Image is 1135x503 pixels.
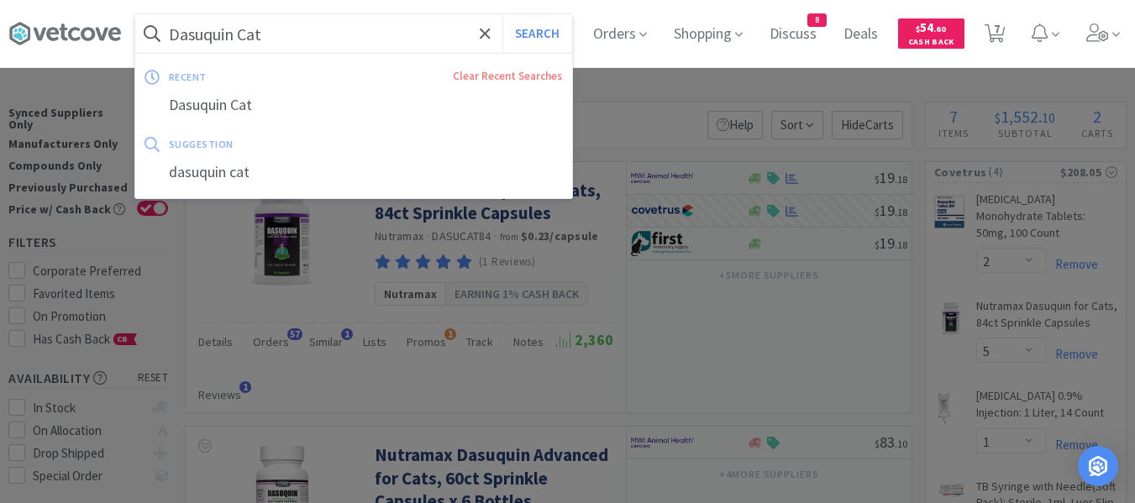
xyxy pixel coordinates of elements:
[135,14,572,53] input: Search by item, sku, manufacturer, ingredient, size...
[453,69,562,83] a: Clear Recent Searches
[808,14,826,26] span: 8
[135,90,572,121] div: Dasuquin Cat
[169,131,398,157] div: suggestion
[933,24,946,34] span: . 60
[763,27,823,42] a: Discuss8
[502,14,572,53] button: Search
[978,29,1012,44] a: 7
[916,24,920,34] span: $
[837,27,885,42] a: Deals
[898,11,964,56] a: $54.60Cash Back
[169,64,330,90] div: recent
[1078,446,1118,486] div: Open Intercom Messenger
[916,19,946,35] span: 54
[908,38,954,49] span: Cash Back
[135,157,572,188] div: dasuquin cat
